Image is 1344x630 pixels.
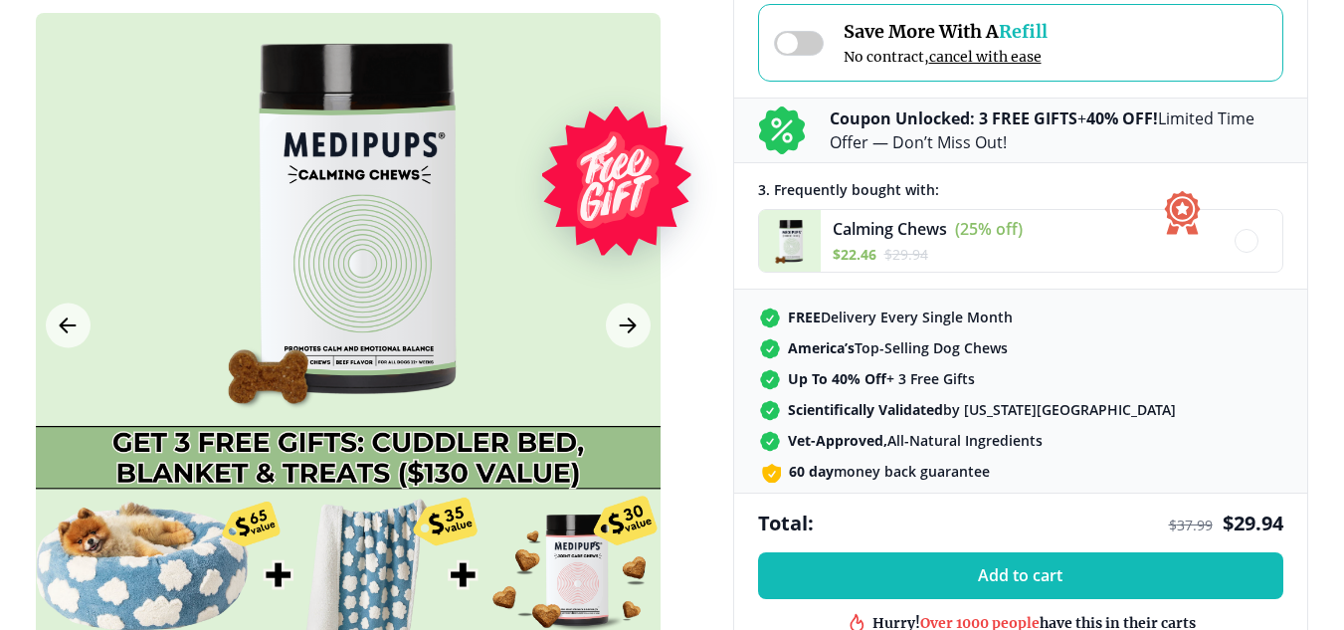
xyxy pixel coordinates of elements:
[1169,516,1213,534] span: $ 37.99
[788,369,886,388] strong: Up To 40% Off
[46,303,91,347] button: Previous Image
[833,245,876,264] span: $ 22.46
[788,369,975,388] span: + 3 Free Gifts
[788,431,1043,450] span: All-Natural Ingredients
[788,338,1008,357] span: Top-Selling Dog Chews
[955,218,1023,240] span: (25% off)
[606,303,651,347] button: Next Image
[788,338,855,357] strong: America’s
[833,218,947,240] span: Calming Chews
[788,308,821,326] strong: FREE
[830,106,1283,154] p: + Limited Time Offer — Don’t Miss Out!
[1086,107,1158,129] b: 40% OFF!
[788,400,943,419] strong: Scientifically Validated
[884,245,928,264] span: $ 29.94
[789,462,834,481] strong: 60 day
[844,48,1048,66] span: No contract,
[789,462,990,481] span: money back guarantee
[788,400,1176,419] span: by [US_STATE][GEOGRAPHIC_DATA]
[758,552,1283,599] button: Add to cart
[788,431,887,450] strong: Vet-Approved,
[758,510,814,536] span: Total:
[978,566,1062,585] span: Add to cart
[788,308,1013,326] span: Delivery Every Single Month
[830,107,1077,129] b: Coupon Unlocked: 3 FREE GIFTS
[999,20,1048,43] span: Refill
[759,210,821,272] img: Calming Chews - Medipups
[844,20,1048,43] span: Save More With A
[929,48,1042,66] span: cancel with ease
[1223,510,1283,536] span: $ 29.94
[758,180,939,199] span: 3 . Frequently bought with:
